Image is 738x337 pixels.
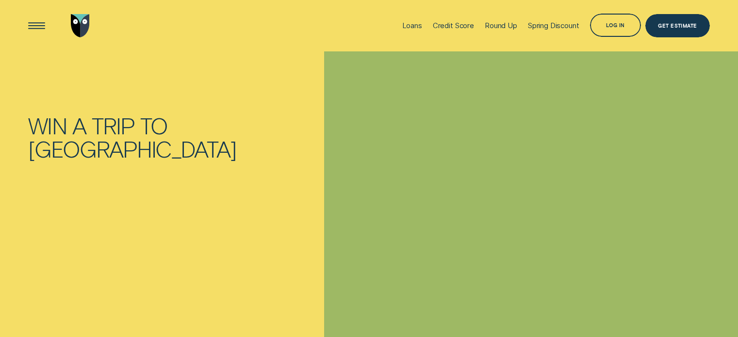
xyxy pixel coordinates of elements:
h1: Win a trip to the Maldives [28,114,266,160]
button: Open Menu [25,14,49,37]
a: Get Estimate [645,14,710,37]
button: Log in [590,14,641,37]
div: Loans [402,21,422,30]
img: Wisr [71,14,90,37]
div: Win a trip to [GEOGRAPHIC_DATA] [28,114,266,160]
div: Round Up [485,21,517,30]
div: Spring Discount [528,21,579,30]
div: Credit Score [433,21,474,30]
